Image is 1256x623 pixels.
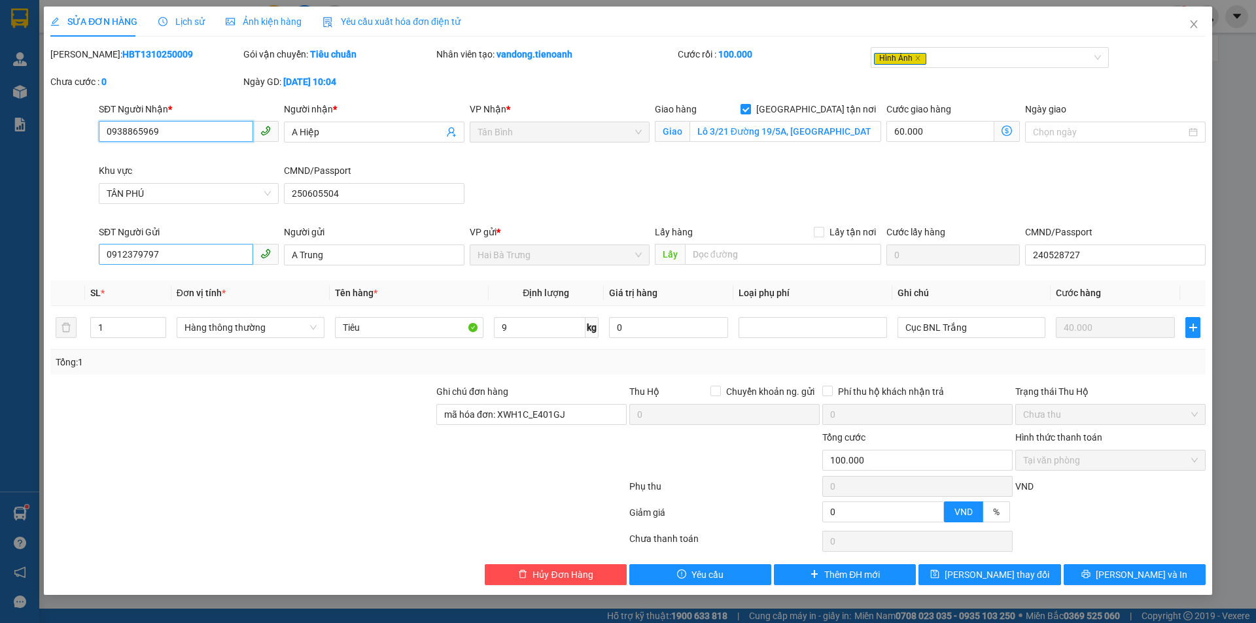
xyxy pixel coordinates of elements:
[1186,322,1199,333] span: plus
[99,163,279,178] div: Khu vực
[810,569,819,580] span: plus
[898,317,1045,338] input: Ghi Chú
[470,104,506,114] span: VP Nhận
[283,76,336,87] b: [DATE] 10:04
[107,184,271,203] span: TÂN PHÚ
[691,567,724,582] span: Yêu cầu
[930,569,939,580] span: save
[260,248,271,259] span: phone
[50,75,241,89] div: Chưa cước :
[824,567,880,582] span: Thêm ĐH mới
[629,386,659,397] span: Thu Hộ
[886,244,1020,265] input: Cước lấy hàng
[629,564,771,585] button: exclamation-circleYêu cầu
[518,569,527,580] span: delete
[1056,288,1101,298] span: Cước hàng
[655,121,689,142] span: Giao
[284,163,464,178] div: CMND/Passport
[892,280,1051,306] th: Ghi chú
[323,17,333,27] img: icon
[101,76,107,87] b: 0
[310,49,357,59] b: Tiêu chuẩn
[1081,569,1090,580] span: printer
[1064,564,1206,585] button: printer[PERSON_NAME] và In
[50,47,241,61] div: [PERSON_NAME]:
[436,47,675,61] div: Nhân viên tạo:
[718,49,752,59] b: 100.000
[918,564,1060,585] button: save[PERSON_NAME] thay đổi
[1033,125,1185,139] input: Ngày giao
[1002,126,1012,136] span: dollar-circle
[1176,7,1212,43] button: Close
[184,318,317,337] span: Hàng thông thường
[1023,405,1198,424] span: Chưa thu
[1015,384,1206,399] div: Trạng thái Thu Hộ
[532,567,593,582] span: Hủy Đơn Hàng
[689,121,881,142] input: Giao tận nơi
[1015,481,1034,492] span: VND
[774,564,916,585] button: plusThêm ĐH mới
[833,384,949,399] span: Phí thu hộ khách nhận trả
[243,75,434,89] div: Ngày GD:
[284,225,464,239] div: Người gửi
[158,17,167,26] span: clock-circle
[822,432,865,443] span: Tổng cước
[886,104,951,114] label: Cước giao hàng
[1056,317,1175,338] input: 0
[99,102,279,116] div: SĐT Người Nhận
[122,49,193,59] b: HBT1310250009
[677,569,686,580] span: exclamation-circle
[335,288,377,298] span: Tên hàng
[993,507,1000,517] span: %
[751,102,881,116] span: [GEOGRAPHIC_DATA] tận nơi
[158,16,205,27] span: Lịch sử
[478,245,642,265] span: Hai Bà Trưng
[335,317,483,338] input: VD: Bàn, Ghế
[954,507,973,517] span: VND
[243,47,434,61] div: Gói vận chuyển:
[628,531,821,554] div: Chưa thanh toán
[446,127,457,137] span: user-add
[226,16,302,27] span: Ảnh kiện hàng
[733,280,892,306] th: Loại phụ phí
[886,227,945,237] label: Cước lấy hàng
[177,288,226,298] span: Đơn vị tính
[284,102,464,116] div: Người nhận
[497,49,572,59] b: vandong.tienoanh
[721,384,820,399] span: Chuyển khoản ng. gửi
[260,126,271,136] span: phone
[655,227,693,237] span: Lấy hàng
[226,17,235,26] span: picture
[628,479,821,502] div: Phụ thu
[1023,450,1198,470] span: Tại văn phòng
[945,567,1049,582] span: [PERSON_NAME] thay đổi
[323,16,461,27] span: Yêu cầu xuất hóa đơn điện tử
[478,122,642,142] span: Tân Bình
[90,288,101,298] span: SL
[1015,432,1102,443] label: Hình thức thanh toán
[1189,19,1199,29] span: close
[824,225,881,239] span: Lấy tận nơi
[1025,104,1066,114] label: Ngày giao
[50,16,137,27] span: SỬA ĐƠN HÀNG
[523,288,569,298] span: Định lượng
[628,505,821,528] div: Giảm giá
[655,104,697,114] span: Giao hàng
[436,404,627,425] input: Ghi chú đơn hàng
[915,55,921,61] span: close
[470,225,650,239] div: VP gửi
[685,244,881,265] input: Dọc đường
[1025,225,1205,239] div: CMND/Passport
[609,288,657,298] span: Giá trị hàng
[485,564,627,585] button: deleteHủy Đơn Hàng
[678,47,868,61] div: Cước rồi :
[585,317,599,338] span: kg
[50,17,60,26] span: edit
[99,225,279,239] div: SĐT Người Gửi
[655,244,685,265] span: Lấy
[436,386,508,397] label: Ghi chú đơn hàng
[874,53,926,65] span: Hình Ảnh
[1185,317,1200,338] button: plus
[56,317,77,338] button: delete
[1096,567,1187,582] span: [PERSON_NAME] và In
